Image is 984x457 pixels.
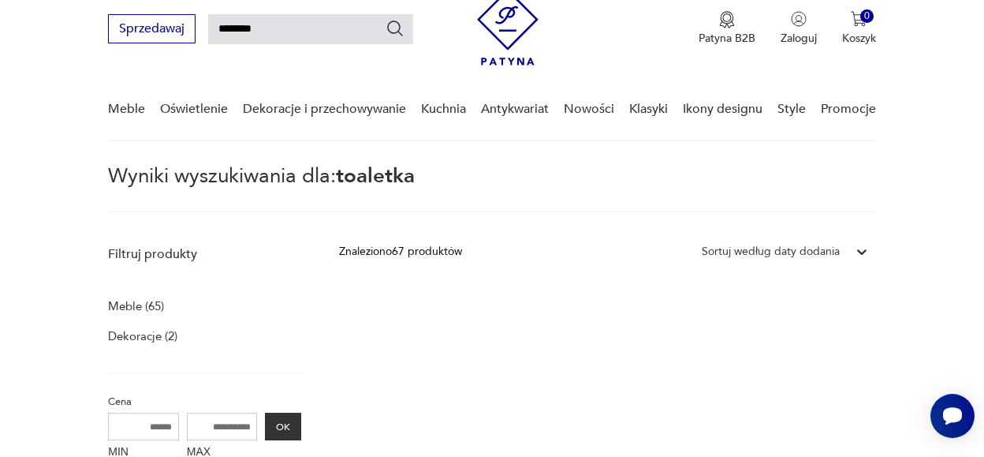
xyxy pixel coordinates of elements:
p: Zaloguj [781,31,817,46]
a: Style [777,79,806,140]
a: Ikona medaluPatyna B2B [699,11,755,46]
a: Oświetlenie [160,79,228,140]
a: Ikony designu [683,79,762,140]
p: Patyna B2B [699,31,755,46]
a: Klasyki [629,79,668,140]
img: Ikona medalu [719,11,735,28]
button: Patyna B2B [699,11,755,46]
a: Antykwariat [481,79,549,140]
a: Kuchnia [421,79,466,140]
button: 0Koszyk [842,11,876,46]
button: OK [265,413,301,440]
a: Sprzedawaj [108,24,196,36]
p: Filtruj produkty [108,245,301,263]
a: Meble (65) [108,295,164,317]
button: Sprzedawaj [108,14,196,43]
iframe: Smartsupp widget button [930,394,975,438]
button: Szukaj [386,19,404,38]
a: Meble [108,79,145,140]
button: Zaloguj [781,11,817,46]
img: Ikonka użytkownika [791,11,807,27]
img: Ikona koszyka [851,11,867,27]
p: Koszyk [842,31,876,46]
span: toaletka [336,162,415,190]
p: Wyniki wyszukiwania dla: [108,167,875,212]
div: 0 [860,9,874,23]
div: Sortuj według daty dodania [702,243,840,260]
div: Znaleziono 67 produktów [339,243,462,260]
a: Nowości [564,79,614,140]
a: Dekoracje i przechowywanie [243,79,406,140]
a: Dekoracje (2) [108,325,177,347]
p: Cena [108,393,301,410]
a: Promocje [821,79,876,140]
